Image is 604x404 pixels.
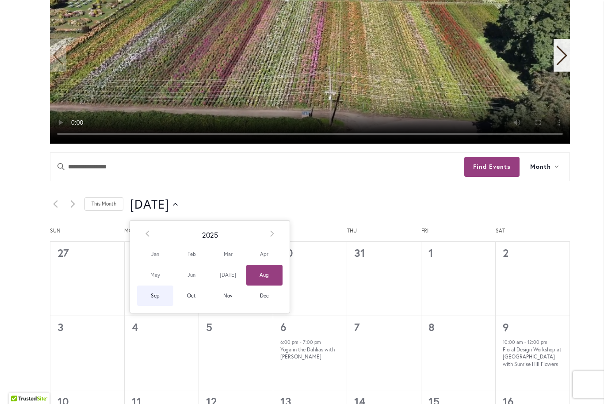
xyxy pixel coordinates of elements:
time: 12:00 pm [528,339,547,345]
span: May [137,265,173,286]
span: Jan [137,244,173,265]
div: Friday [421,227,496,242]
span: [DATE] [130,195,169,213]
span: Aug [246,265,283,286]
a: Yoga in the Dahlias with [PERSON_NAME] [280,346,335,361]
a: Floral Design Workshop at [GEOGRAPHIC_DATA] with Sunrise Hill Flowers [503,346,562,368]
span: Sat [496,227,570,235]
span: [DATE] [210,265,246,286]
div: Monday [124,227,199,242]
a: Next month [67,199,78,210]
span: Month [530,162,551,172]
span: - [300,339,302,345]
span: Feb [173,244,210,265]
time: 6:00 pm [280,339,298,345]
time: 1 [428,246,433,260]
span: Sun [50,227,124,235]
time: 31 [354,246,365,260]
a: Previous month [50,199,61,210]
button: Find Events [464,157,520,177]
span: Dec [246,286,283,306]
div: Wednesday [273,227,347,242]
time: 4 [132,320,138,334]
span: Thu [347,227,421,235]
div: Sunday [50,227,124,242]
a: Click to select the current month [84,197,123,211]
time: 2 [503,246,508,260]
time: 10:00 am [503,339,523,345]
button: Month [520,153,570,181]
span: Apr [246,244,283,265]
th: 2025 [158,221,262,244]
input: Enter Keyword. Search for events by Keyword. [50,153,464,181]
iframe: Launch Accessibility Center [7,373,31,397]
span: Nov [210,286,246,306]
button: Click to toggle datepicker [130,195,178,213]
span: Mon [124,227,199,235]
time: 7 [354,320,360,334]
span: - [524,339,526,345]
time: 5 [206,320,212,334]
time: 8 [428,320,435,334]
div: Saturday [496,227,570,242]
time: 3 [57,320,64,334]
span: Mar [210,244,246,265]
span: Jun [173,265,210,286]
span: Sep [137,286,173,306]
a: 9 [503,320,509,334]
span: Fri [421,227,496,235]
span: Wed [273,227,347,235]
time: 7:00 pm [303,339,321,345]
span: Oct [173,286,210,306]
div: Thursday [347,227,421,242]
a: 6 [280,320,287,334]
time: 27 [57,246,69,260]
